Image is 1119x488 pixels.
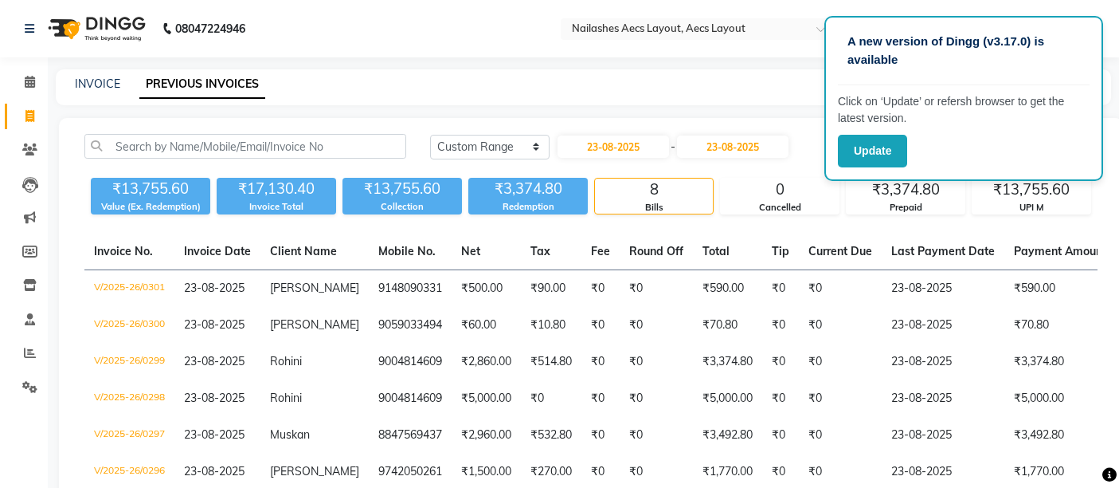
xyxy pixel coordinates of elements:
[620,307,693,344] td: ₹0
[702,244,730,258] span: Total
[762,307,799,344] td: ₹0
[369,380,452,417] td: 9004814609
[270,464,359,478] span: [PERSON_NAME]
[882,344,1004,380] td: 23-08-2025
[838,135,907,167] button: Update
[521,380,581,417] td: ₹0
[270,391,302,405] span: Rohini
[581,417,620,454] td: ₹0
[882,307,1004,344] td: 23-08-2025
[270,354,302,368] span: Rohini
[369,344,452,380] td: 9004814609
[378,244,436,258] span: Mobile No.
[808,244,872,258] span: Current Due
[521,307,581,344] td: ₹10.80
[175,6,245,51] b: 08047224946
[799,270,882,308] td: ₹0
[184,317,245,332] span: 23-08-2025
[270,427,310,442] span: Muskan
[693,380,762,417] td: ₹5,000.00
[891,244,995,258] span: Last Payment Date
[972,201,1090,214] div: UPI M
[620,380,693,417] td: ₹0
[270,317,359,332] span: [PERSON_NAME]
[595,179,713,201] div: 8
[558,136,669,158] input: Start Date
[629,244,683,258] span: Round Off
[75,77,120,91] a: INVOICE
[184,427,245,442] span: 23-08-2025
[693,344,762,380] td: ₹3,374.80
[452,344,521,380] td: ₹2,860.00
[270,244,337,258] span: Client Name
[452,380,521,417] td: ₹5,000.00
[342,178,462,200] div: ₹13,755.60
[84,417,174,454] td: V/2025-26/0297
[882,380,1004,417] td: 23-08-2025
[799,344,882,380] td: ₹0
[671,139,675,155] span: -
[838,93,1090,127] p: Click on ‘Update’ or refersh browser to get the latest version.
[521,417,581,454] td: ₹532.80
[84,380,174,417] td: V/2025-26/0298
[693,270,762,308] td: ₹590.00
[972,179,1090,201] div: ₹13,755.60
[847,33,1080,69] p: A new version of Dingg (v3.17.0) is available
[620,417,693,454] td: ₹0
[762,344,799,380] td: ₹0
[521,344,581,380] td: ₹514.80
[581,344,620,380] td: ₹0
[452,307,521,344] td: ₹60.00
[452,270,521,308] td: ₹500.00
[369,307,452,344] td: 9059033494
[184,391,245,405] span: 23-08-2025
[461,244,480,258] span: Net
[847,179,964,201] div: ₹3,374.80
[94,244,153,258] span: Invoice No.
[468,178,588,200] div: ₹3,374.80
[620,270,693,308] td: ₹0
[581,307,620,344] td: ₹0
[468,200,588,214] div: Redemption
[693,307,762,344] td: ₹70.80
[84,344,174,380] td: V/2025-26/0299
[84,270,174,308] td: V/2025-26/0301
[799,417,882,454] td: ₹0
[772,244,789,258] span: Tip
[882,417,1004,454] td: 23-08-2025
[342,200,462,214] div: Collection
[1014,244,1117,258] span: Payment Amount
[799,380,882,417] td: ₹0
[84,134,406,159] input: Search by Name/Mobile/Email/Invoice No
[677,136,788,158] input: End Date
[799,307,882,344] td: ₹0
[581,270,620,308] td: ₹0
[369,417,452,454] td: 8847569437
[762,380,799,417] td: ₹0
[762,417,799,454] td: ₹0
[84,307,174,344] td: V/2025-26/0300
[581,380,620,417] td: ₹0
[91,200,210,214] div: Value (Ex. Redemption)
[184,354,245,368] span: 23-08-2025
[41,6,150,51] img: logo
[184,244,251,258] span: Invoice Date
[270,281,359,295] span: [PERSON_NAME]
[521,270,581,308] td: ₹90.00
[847,201,964,214] div: Prepaid
[591,244,610,258] span: Fee
[91,178,210,200] div: ₹13,755.60
[139,70,265,99] a: PREVIOUS INVOICES
[452,417,521,454] td: ₹2,960.00
[693,417,762,454] td: ₹3,492.80
[721,179,839,201] div: 0
[184,281,245,295] span: 23-08-2025
[620,344,693,380] td: ₹0
[595,201,713,214] div: Bills
[530,244,550,258] span: Tax
[762,270,799,308] td: ₹0
[217,178,336,200] div: ₹17,130.40
[217,200,336,214] div: Invoice Total
[882,270,1004,308] td: 23-08-2025
[369,270,452,308] td: 9148090331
